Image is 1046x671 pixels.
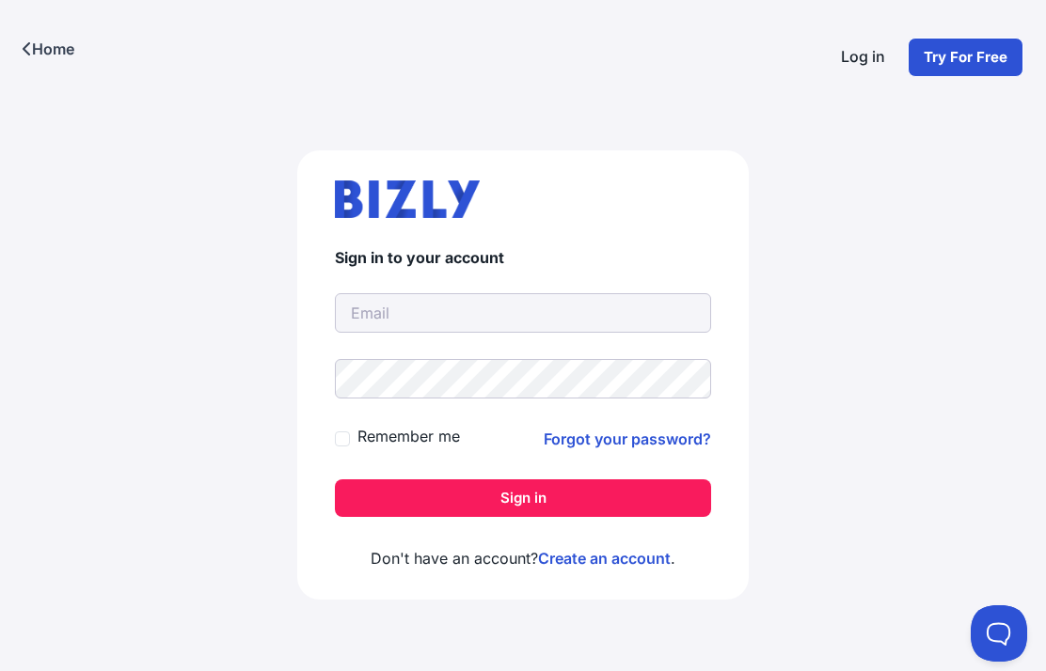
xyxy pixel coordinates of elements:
[544,428,711,450] a: Forgot your password?
[971,605,1027,662] iframe: Toggle Customer Support
[826,38,900,77] a: Log in
[335,293,711,333] input: Email
[335,248,711,267] h4: Sign in to your account
[335,547,711,570] p: Don't have an account? .
[335,479,711,517] button: Sign in
[908,38,1023,77] a: Try For Free
[538,549,671,568] a: Create an account
[335,180,480,218] img: bizly_logo.svg
[357,425,460,447] label: Remember me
